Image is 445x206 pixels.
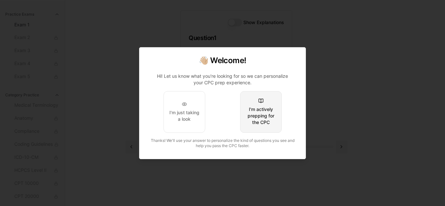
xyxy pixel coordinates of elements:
button: I'm just taking a look [164,91,205,133]
div: I'm just taking a look [169,109,200,122]
div: I'm actively prepping for the CPC [246,106,276,126]
span: Thanks! We'll use your answer to personalize the kind of questions you see and help you pass the ... [151,138,294,148]
button: I'm actively prepping for the CPC [240,91,282,133]
h2: 👋🏼 Welcome! [147,55,298,66]
p: Hi! Let us know what you're looking for so we can personalize your CPC prep experience. [152,73,293,86]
